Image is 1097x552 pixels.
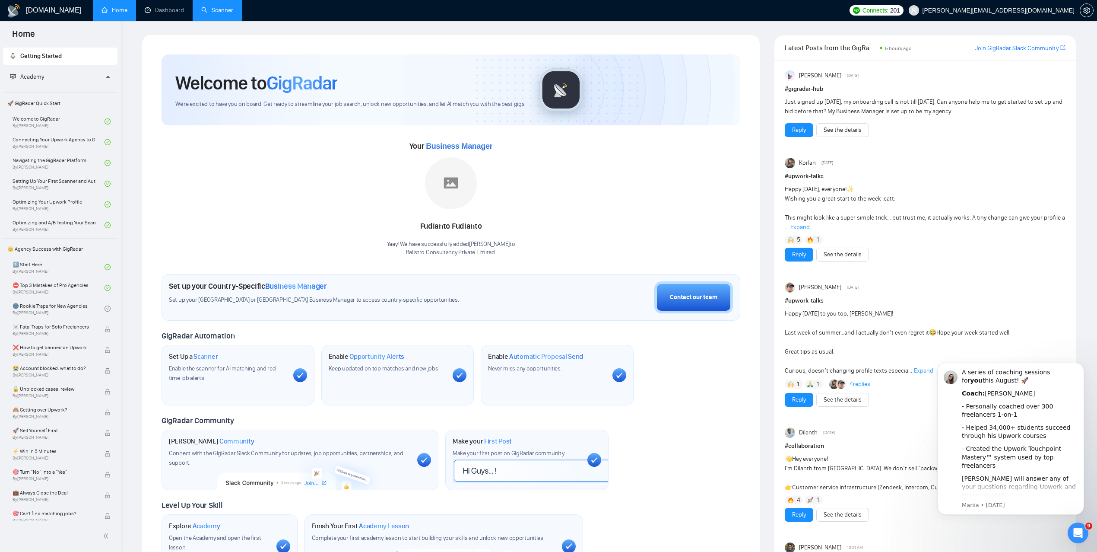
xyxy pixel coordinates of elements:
span: 1 [817,380,819,389]
span: GigRadar Community [162,416,234,425]
span: By [PERSON_NAME] [13,435,95,440]
img: placeholder.png [425,157,477,209]
span: lock [105,368,111,374]
h1: # upwork-talks [785,172,1065,181]
span: 1 [817,496,819,504]
span: ❌ How to get banned on Upwork [13,343,95,352]
button: Reply [785,508,813,522]
span: 🚀 GigRadar Quick Start [4,95,117,112]
span: rocket [10,53,16,59]
img: 🙏 [807,381,813,387]
img: Igor Šalagin [836,380,846,389]
span: check-circle [105,118,111,124]
p: Balistro Consultancy Private Limited . [387,249,515,257]
button: See the details [816,508,869,522]
img: 🙌 [788,237,794,243]
span: First Post [484,437,512,446]
span: Expand [790,223,810,231]
span: check-circle [105,181,111,187]
button: See the details [816,123,869,137]
span: check-circle [105,160,111,166]
span: lock [105,409,111,415]
span: By [PERSON_NAME] [13,373,95,378]
span: Your [409,141,493,151]
span: 9 [1085,523,1092,530]
span: setting [1080,7,1093,14]
h1: Explore [169,522,220,530]
span: check-circle [105,139,111,145]
span: 😂 [929,329,936,336]
span: 5 hours ago [885,45,912,51]
span: ⚡ Win in 5 Minutes [13,447,95,456]
a: See the details [824,395,862,405]
span: We're excited to have you on board. Get ready to streamline your job search, unlock new opportuni... [175,100,526,108]
span: Automatic Proposal Send [509,352,583,361]
span: 🎯 Can't find matching jobs? [13,509,95,518]
span: Make your first post on GigRadar community. [453,450,565,457]
span: fund-projection-screen [10,73,16,80]
span: 5 [797,236,800,244]
span: Complete your first academy lesson to start building your skills and unlock new opportunities. [312,534,545,542]
span: check-circle [105,285,111,291]
span: By [PERSON_NAME] [13,352,95,357]
a: setting [1080,7,1094,14]
span: Keep updated on top matches and new jobs. [329,365,440,372]
iframe: Intercom live chat [1068,523,1088,543]
img: 🔥 [807,237,813,243]
a: Navigating the GigRadar PlatformBy[PERSON_NAME] [13,153,105,172]
span: [DATE] [823,429,835,437]
span: 1 [797,380,799,389]
span: ✨ [847,185,854,193]
img: Korlan [785,158,795,168]
button: Reply [785,123,813,137]
a: 🌚 Rookie Traps for New AgenciesBy[PERSON_NAME] [13,299,105,318]
a: Setting Up Your First Scanner and Auto-BidderBy[PERSON_NAME] [13,174,105,193]
img: 🙌 [788,381,794,387]
span: check-circle [105,306,111,312]
span: Academy [193,522,220,530]
span: [DATE] [847,284,859,291]
span: Academy Lesson [359,522,409,530]
span: 🎯 Turn “No” into a “Yes” [13,468,95,476]
a: 1️⃣ Start HereBy[PERSON_NAME] [13,258,105,277]
a: Reply [792,125,806,135]
span: Business Manager [426,142,492,150]
span: GigRadar [266,71,337,95]
span: 💼 Always Close the Deal [13,488,95,497]
span: Happy [DATE], everyone! Wishing you a great start to the week :catt: This might look like a super... [785,185,1065,231]
span: Level Up Your Skill [162,501,222,510]
span: 10:21 AM [847,544,863,552]
a: Reply [792,510,806,520]
a: Connecting Your Upwork Agency to GigRadarBy[PERSON_NAME] [13,133,105,152]
span: lock [105,326,111,332]
button: Contact our team [654,281,733,313]
span: ☠️ Fatal Traps for Solo Freelancers [13,322,95,331]
span: By [PERSON_NAME] [13,476,95,482]
span: 👉 [785,484,792,491]
img: Anisuzzaman Khan [785,70,795,81]
span: Connects: [862,6,888,15]
span: Open the Academy and open the first lesson. [169,534,261,551]
span: Latest Posts from the GigRadar Community [785,42,877,53]
div: Fudianto Fudianto [387,219,515,234]
span: [PERSON_NAME] [799,71,841,80]
span: lock [105,347,111,353]
span: 4 [797,496,800,504]
img: gigradar-logo.png [539,68,583,112]
span: 201 [890,6,900,15]
span: 👑 Agency Success with GigRadar [4,240,117,258]
h1: Welcome to [175,71,337,95]
img: Igor Šalagin [785,282,795,293]
span: check-circle [105,201,111,207]
a: Join GigRadar Slack Community [975,44,1059,53]
a: Welcome to GigRadarBy[PERSON_NAME] [13,112,105,131]
img: Dilanth [785,428,795,438]
span: Opportunity Alerts [349,352,404,361]
div: Contact our team [670,293,717,302]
